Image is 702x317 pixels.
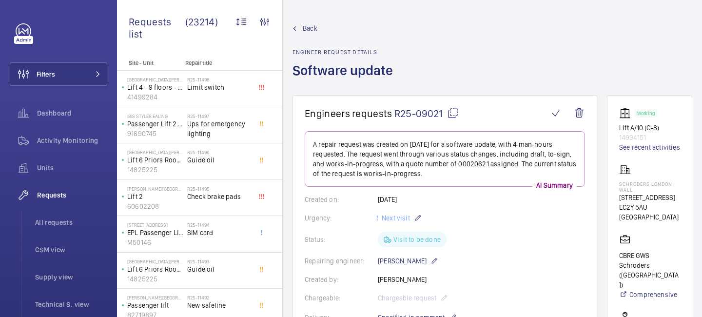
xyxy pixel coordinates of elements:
p: [GEOGRAPHIC_DATA][PERSON_NAME] [127,149,183,155]
h1: Software update [292,61,399,95]
span: Technical S. view [35,299,107,309]
span: Requests [37,190,107,200]
p: M50146 [127,238,183,247]
span: Check brake pads [187,192,252,201]
p: 14825225 [127,165,183,175]
p: Passenger lift [127,300,183,310]
span: Requests list [129,16,185,40]
p: Lift 4 - 9 floors - Almoners (staff) [127,82,183,92]
p: Lift A/10 (G-8) [619,123,680,133]
span: Activity Monitoring [37,136,107,145]
p: Site - Unit [117,59,181,66]
p: [GEOGRAPHIC_DATA][PERSON_NAME] [127,258,183,264]
h2: R25-11493 [187,258,252,264]
p: 41499284 [127,92,183,102]
p: [PERSON_NAME][GEOGRAPHIC_DATA] [127,186,183,192]
p: 14825225 [127,274,183,284]
p: 60602208 [127,201,183,211]
h2: R25-11498 [187,77,252,82]
p: Lift 6 Priors Room Service [127,155,183,165]
span: Ups for emergency lighting [187,119,252,139]
p: 14994151 [619,133,680,142]
span: Units [37,163,107,173]
p: [STREET_ADDRESS] [619,193,680,202]
p: Lift 2 [127,192,183,201]
p: EC2Y 5AU [GEOGRAPHIC_DATA] [619,202,680,222]
p: Passenger Lift 2 R/H [127,119,183,129]
h2: R25-11496 [187,149,252,155]
span: Dashboard [37,108,107,118]
span: CSM view [35,245,107,255]
p: A repair request was created on [DATE] for a software update, with 4 man-hours requested. The req... [313,139,577,178]
span: Engineers requests [305,107,392,119]
img: elevator.svg [619,107,635,119]
p: Schroders London Wall [619,181,680,193]
h2: Engineer request details [292,49,399,56]
span: New safeline [187,300,252,310]
p: [PERSON_NAME][GEOGRAPHIC_DATA] [127,295,183,300]
span: Filters [37,69,55,79]
h2: R25-11497 [187,113,252,119]
p: Lift 6 Priors Room Service [127,264,183,274]
span: SIM card [187,228,252,238]
span: Back [303,23,317,33]
p: [STREET_ADDRESS] [127,222,183,228]
p: [PERSON_NAME] [378,255,438,267]
button: Filters [10,62,107,86]
span: R25-09021 [394,107,459,119]
p: [GEOGRAPHIC_DATA][PERSON_NAME] [127,77,183,82]
span: Supply view [35,272,107,282]
p: Working [637,112,655,115]
span: Guide oil [187,155,252,165]
p: 91690745 [127,129,183,139]
a: Comprehensive [619,290,680,299]
p: IBIS STYLES EALING [127,113,183,119]
a: See recent activities [619,142,680,152]
p: Repair title [185,59,250,66]
span: Next visit [380,214,410,222]
h2: R25-11492 [187,295,252,300]
span: Guide oil [187,264,252,274]
p: EPL Passenger Lift Gen 2 [127,228,183,238]
span: Limit switch [187,82,252,92]
p: AI Summary [532,180,577,190]
span: All requests [35,218,107,227]
h2: R25-11495 [187,186,252,192]
p: CBRE GWS Schroders ([GEOGRAPHIC_DATA]) [619,251,680,290]
h2: R25-11494 [187,222,252,228]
